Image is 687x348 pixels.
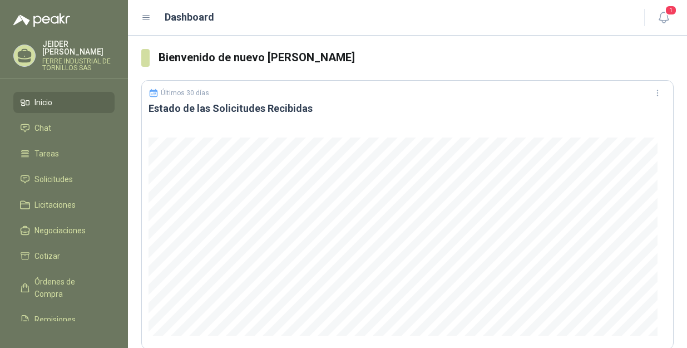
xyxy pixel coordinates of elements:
[13,220,115,241] a: Negociaciones
[13,309,115,330] a: Remisiones
[34,224,86,237] span: Negociaciones
[13,13,70,27] img: Logo peakr
[161,89,209,97] p: Últimos 30 días
[34,199,76,211] span: Licitaciones
[13,92,115,113] a: Inicio
[34,173,73,185] span: Solicitudes
[34,122,51,134] span: Chat
[13,169,115,190] a: Solicitudes
[34,96,52,109] span: Inicio
[149,102,666,115] h3: Estado de las Solicitudes Recibidas
[13,143,115,164] a: Tareas
[665,5,677,16] span: 1
[13,194,115,215] a: Licitaciones
[34,148,59,160] span: Tareas
[159,49,674,66] h3: Bienvenido de nuevo [PERSON_NAME]
[13,271,115,305] a: Órdenes de Compra
[42,58,115,71] p: FERRE INDUSTRIAL DE TORNILLOS SAS
[34,313,76,326] span: Remisiones
[654,8,674,28] button: 1
[34,250,60,262] span: Cotizar
[34,276,104,300] span: Órdenes de Compra
[13,246,115,267] a: Cotizar
[165,9,214,25] h1: Dashboard
[42,40,115,56] p: JEIDER [PERSON_NAME]
[13,117,115,139] a: Chat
